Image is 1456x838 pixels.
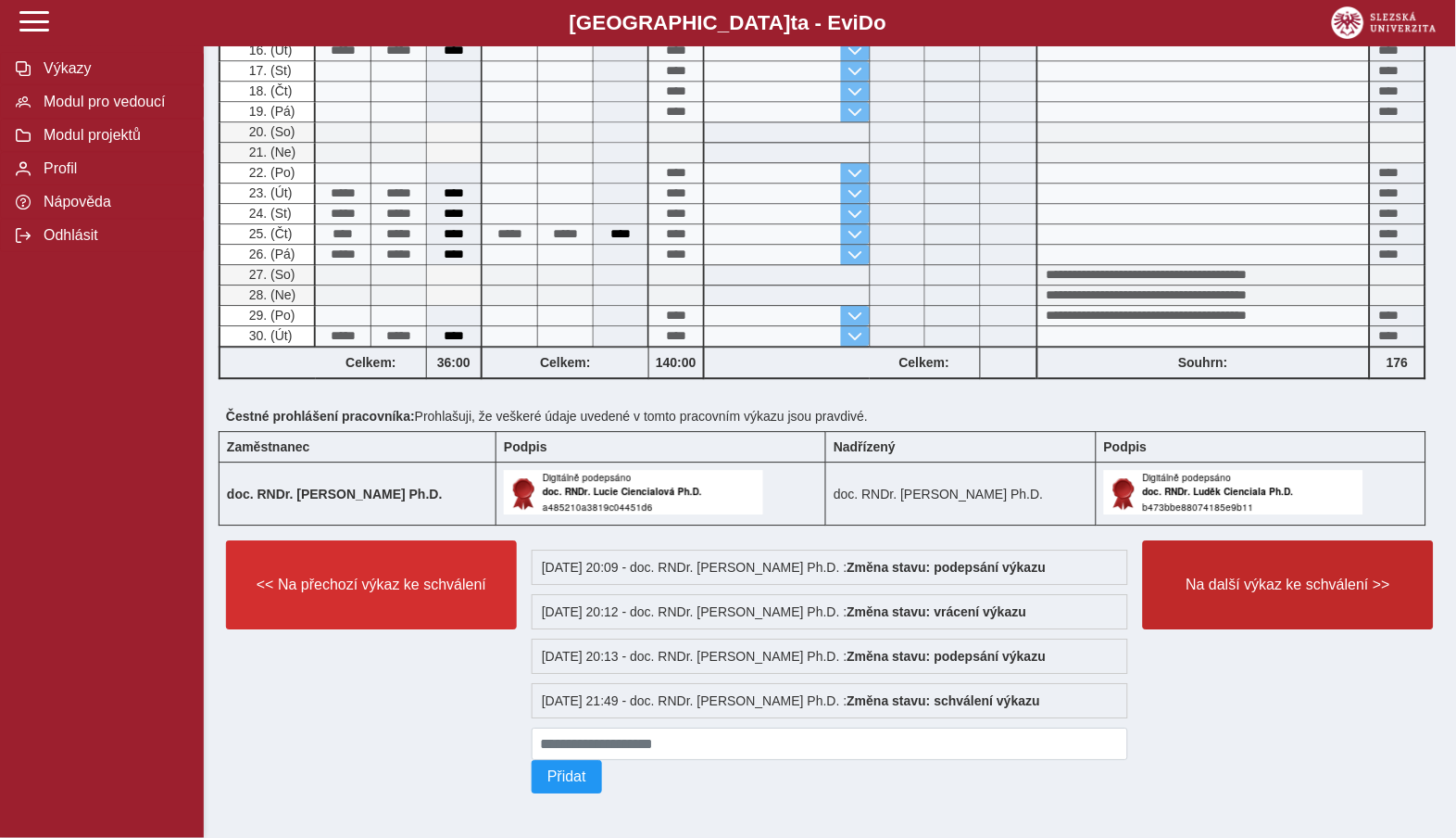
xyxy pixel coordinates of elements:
b: Podpis [504,439,547,454]
b: Podpis [1104,439,1148,454]
div: Prohlašuji, že veškeré údaje uvedené v tomto pracovním výkazu jsou pravdivé. [219,401,1441,431]
span: Profil [38,160,188,177]
b: Celkem: [870,355,980,370]
img: Digitálně podepsáno uživatelem [504,470,763,514]
b: Souhrn: [1178,355,1228,370]
b: Změna stavu: schválení výkazu [847,693,1041,708]
span: Na další výkaz ke schválení >> [1159,577,1418,593]
span: Přidat [547,768,586,785]
b: Čestné prohlášení pracovníka: [226,409,415,424]
img: logo_web_su.png [1332,6,1437,39]
span: 22. (Po) [245,165,295,180]
span: 20. (So) [245,124,295,139]
div: [DATE] 20:09 - doc. RNDr. [PERSON_NAME] Ph.D. : [532,550,1128,585]
span: 16. (Út) [245,43,293,57]
button: Přidat [532,760,602,794]
span: Modul projektů [38,127,188,144]
span: D [859,11,873,34]
b: Změna stavu: podepsání výkazu [847,649,1047,664]
span: Modul pro vedoucí [38,94,188,110]
div: [DATE] 20:12 - doc. RNDr. [PERSON_NAME] Ph.D. : [532,594,1128,629]
span: 21. (Ne) [245,145,296,159]
span: Odhlásit [38,227,188,244]
span: 28. (Ne) [245,287,296,302]
td: doc. RNDr. [PERSON_NAME] Ph.D. [826,463,1097,526]
div: [DATE] 20:13 - doc. RNDr. [PERSON_NAME] Ph.D. : [532,639,1128,674]
b: Celkem: [483,355,648,370]
div: [DATE] 21:49 - doc. RNDr. [PERSON_NAME] Ph.D. : [532,683,1128,718]
span: 24. (St) [245,206,292,221]
b: [GEOGRAPHIC_DATA] a - Evi [56,11,1400,35]
button: Na další výkaz ke schválení >> [1143,540,1434,629]
b: Změna stavu: vrácení výkazu [847,604,1027,619]
img: Digitálně podepsáno uživatelem [1104,470,1363,514]
span: 29. (Po) [245,308,295,323]
span: t [791,11,797,34]
b: Změna stavu: podepsání výkazu [847,560,1047,575]
span: 18. (Čt) [245,83,293,98]
span: << Na přechozí výkaz ke schválení [242,577,501,593]
span: 23. (Út) [245,185,293,200]
b: Nadřízený [834,439,896,454]
b: doc. RNDr. [PERSON_NAME] Ph.D. [227,487,443,502]
span: o [874,11,887,34]
span: 17. (St) [245,63,292,78]
span: 25. (Čt) [245,226,293,241]
b: 140:00 [649,355,703,370]
span: 19. (Pá) [245,104,295,119]
b: 36:00 [427,355,481,370]
span: Výkazy [38,60,188,77]
span: 26. (Pá) [245,247,295,261]
b: Zaměstnanec [227,439,309,454]
b: Celkem: [316,355,426,370]
b: 176 [1371,355,1425,370]
span: 30. (Út) [245,328,293,343]
span: 27. (So) [245,267,295,282]
span: Nápověda [38,194,188,210]
button: << Na přechozí výkaz ke schválení [226,540,517,629]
